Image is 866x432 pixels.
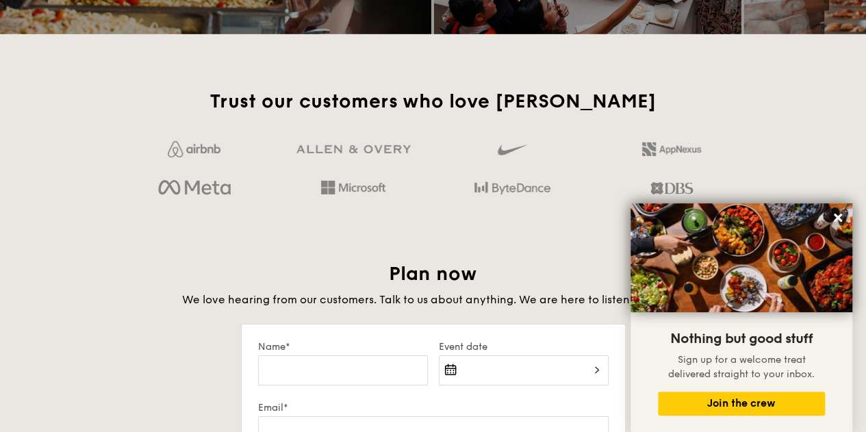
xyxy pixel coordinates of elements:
img: GRg3jHAAAAABJRU5ErkJggg== [296,145,411,154]
span: Nothing but good stuff [670,331,813,347]
label: Name* [258,341,428,353]
img: DSC07876-Edit02-Large.jpeg [631,203,852,312]
span: Plan now [389,262,477,285]
button: Close [827,207,849,229]
img: dbs.a5bdd427.png [650,177,692,200]
button: Join the crew [658,392,825,416]
span: We love hearing from our customers. Talk to us about anything. We are here to listen and help. [182,293,684,306]
img: Jf4Dw0UUCKFd4aYAAAAASUVORK5CYII= [168,141,220,157]
img: gdlseuq06himwAAAABJRU5ErkJggg== [498,138,526,162]
img: 2L6uqdT+6BmeAFDfWP11wfMG223fXktMZIL+i+lTG25h0NjUBKOYhdW2Kn6T+C0Q7bASH2i+1JIsIulPLIv5Ss6l0e291fRVW... [642,142,701,156]
img: Hd4TfVa7bNwuIo1gAAAAASUVORK5CYII= [321,181,385,194]
label: Email* [258,402,609,414]
h2: Trust our customers who love [PERSON_NAME] [120,89,746,114]
span: Sign up for a welcome treat delivered straight to your inbox. [668,354,815,380]
label: Event date [439,341,609,353]
img: meta.d311700b.png [158,177,230,200]
img: bytedance.dc5c0c88.png [474,177,550,200]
